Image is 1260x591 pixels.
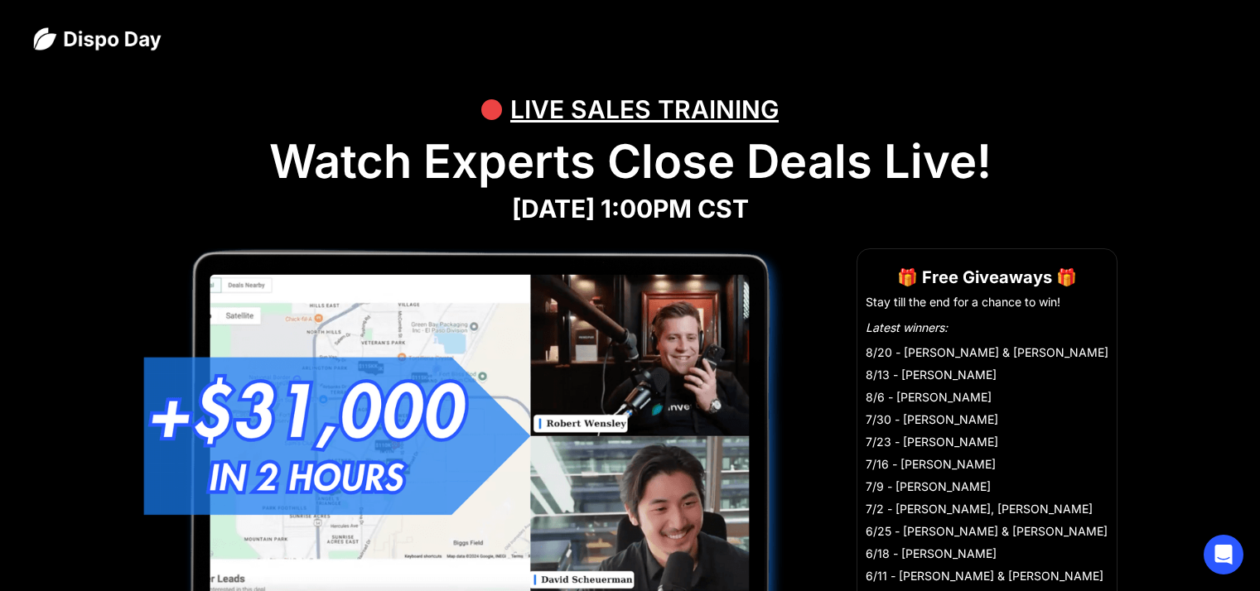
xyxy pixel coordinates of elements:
[510,84,779,134] div: LIVE SALES TRAINING
[1204,535,1243,574] div: Open Intercom Messenger
[866,320,948,334] em: Latest winners:
[512,194,749,223] strong: [DATE] 1:00PM CST
[866,294,1108,310] li: Stay till the end for a chance to win!
[897,267,1077,287] strong: 🎁 Free Giveaways 🎁
[33,134,1227,190] h1: Watch Experts Close Deals Live!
